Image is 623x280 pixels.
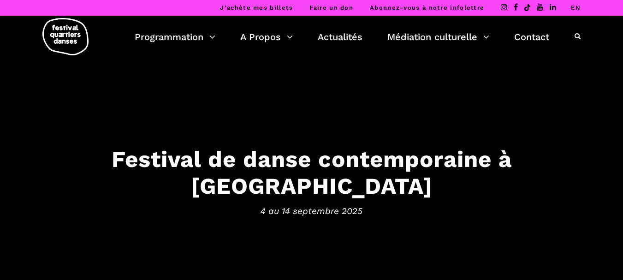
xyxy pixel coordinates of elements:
[220,4,293,11] a: J’achète mes billets
[42,18,89,55] img: logo-fqd-med
[135,29,215,45] a: Programmation
[318,29,362,45] a: Actualités
[309,4,353,11] a: Faire un don
[240,29,293,45] a: A Propos
[26,145,598,200] h3: Festival de danse contemporaine à [GEOGRAPHIC_DATA]
[387,29,489,45] a: Médiation culturelle
[571,4,581,11] a: EN
[26,204,598,218] span: 4 au 14 septembre 2025
[514,29,549,45] a: Contact
[370,4,484,11] a: Abonnez-vous à notre infolettre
